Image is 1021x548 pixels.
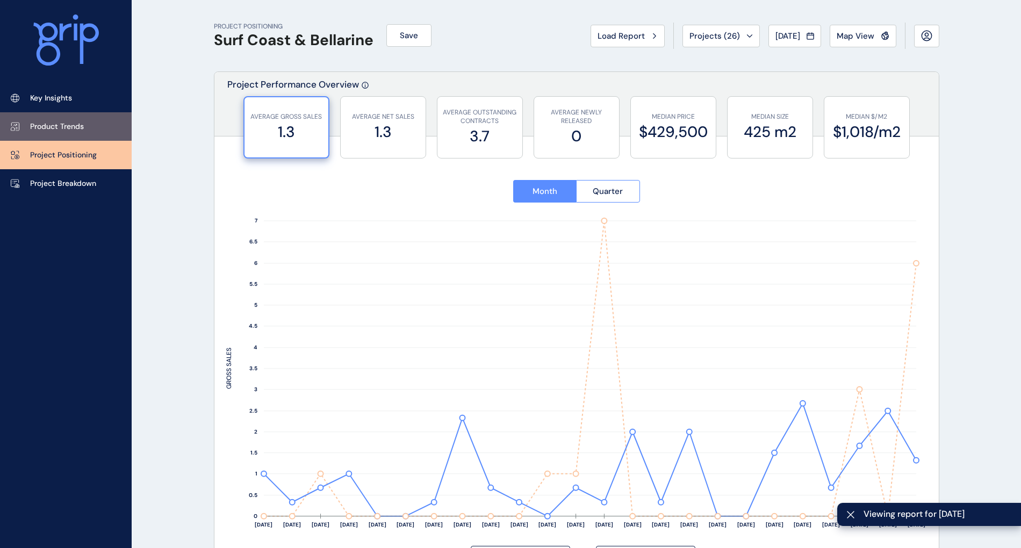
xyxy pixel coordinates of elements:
[225,348,233,390] text: GROSS SALES
[30,150,97,161] p: Project Positioning
[636,112,710,121] p: MEDIAN PRICE
[254,429,257,436] text: 2
[249,365,257,372] text: 3.5
[250,450,257,457] text: 1.5
[540,126,614,147] label: 0
[830,112,904,121] p: MEDIAN $/M2
[255,471,257,478] text: 1
[255,521,272,528] text: [DATE]
[250,112,323,121] p: AVERAGE GROSS SALES
[593,186,623,197] span: Quarter
[822,521,840,528] text: [DATE]
[254,344,257,351] text: 4
[254,513,257,520] text: 0
[368,521,386,528] text: [DATE]
[254,260,257,267] text: 6
[709,521,727,528] text: [DATE]
[624,521,642,528] text: [DATE]
[737,521,755,528] text: [DATE]
[576,180,640,203] button: Quarter
[249,239,257,246] text: 6.5
[595,521,613,528] text: [DATE]
[214,22,373,31] p: PROJECT POSITIONING
[540,108,614,126] p: AVERAGE NEWLY RELEASED
[425,521,443,528] text: [DATE]
[397,521,414,528] text: [DATE]
[733,121,807,142] label: 425 m2
[340,521,357,528] text: [DATE]
[254,386,257,393] text: 3
[689,31,740,41] span: Projects ( 26 )
[255,218,258,225] text: 7
[214,31,373,49] h1: Surf Coast & Bellarine
[250,121,323,142] label: 1.3
[830,25,896,47] button: Map View
[794,521,811,528] text: [DATE]
[249,281,257,288] text: 5.5
[249,323,257,330] text: 4.5
[636,121,710,142] label: $429,500
[481,521,499,528] text: [DATE]
[766,521,783,528] text: [DATE]
[283,521,301,528] text: [DATE]
[249,408,257,415] text: 2.5
[30,178,96,189] p: Project Breakdown
[30,121,84,132] p: Product Trends
[346,112,420,121] p: AVERAGE NET SALES
[652,521,670,528] text: [DATE]
[733,112,807,121] p: MEDIAN SIZE
[567,521,585,528] text: [DATE]
[346,121,420,142] label: 1.3
[538,521,556,528] text: [DATE]
[227,78,359,136] p: Project Performance Overview
[400,30,418,41] span: Save
[443,108,517,126] p: AVERAGE OUTSTANDING CONTRACTS
[254,302,257,309] text: 5
[510,521,528,528] text: [DATE]
[443,126,517,147] label: 3.7
[386,24,432,47] button: Save
[249,492,257,499] text: 0.5
[513,180,577,203] button: Month
[312,521,329,528] text: [DATE]
[680,521,698,528] text: [DATE]
[591,25,665,47] button: Load Report
[30,93,72,104] p: Key Insights
[533,186,557,197] span: Month
[598,31,645,41] span: Load Report
[864,508,1012,520] span: Viewing report for [DATE]
[830,121,904,142] label: $1,018/m2
[454,521,471,528] text: [DATE]
[775,31,800,41] span: [DATE]
[837,31,874,41] span: Map View
[682,25,760,47] button: Projects (26)
[768,25,821,47] button: [DATE]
